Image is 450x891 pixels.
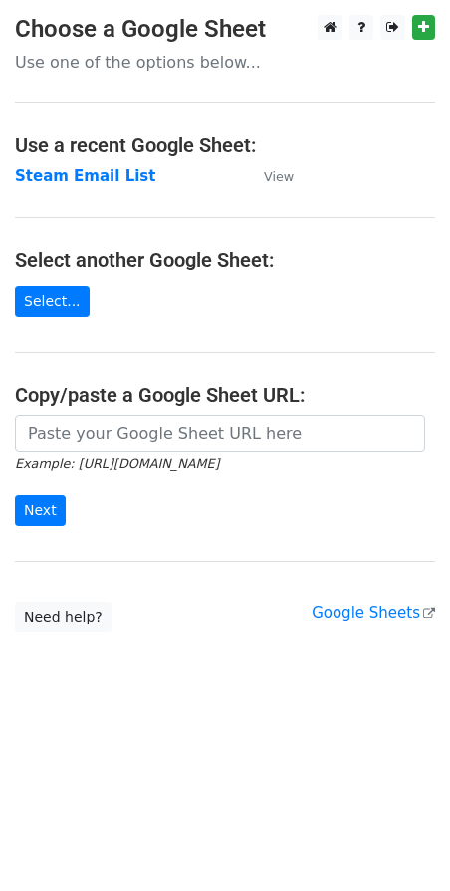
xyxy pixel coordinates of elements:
[15,286,90,317] a: Select...
[15,52,435,73] p: Use one of the options below...
[15,415,425,452] input: Paste your Google Sheet URL here
[15,15,435,44] h3: Choose a Google Sheet
[264,169,294,184] small: View
[312,604,435,622] a: Google Sheets
[15,248,435,271] h4: Select another Google Sheet:
[15,133,435,157] h4: Use a recent Google Sheet:
[15,495,66,526] input: Next
[15,167,155,185] a: Steam Email List
[15,456,219,471] small: Example: [URL][DOMAIN_NAME]
[15,383,435,407] h4: Copy/paste a Google Sheet URL:
[244,167,294,185] a: View
[15,602,112,632] a: Need help?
